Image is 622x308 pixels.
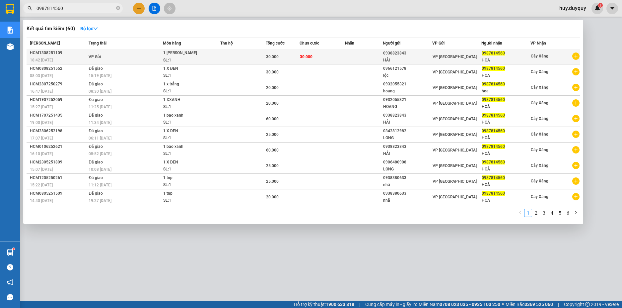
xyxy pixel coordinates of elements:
div: HCM2806252198 [30,128,87,135]
span: 19:00 [DATE] [30,120,53,125]
span: 11:12 [DATE] [89,183,111,187]
span: Người nhận [481,41,502,46]
span: 14:40 [DATE] [30,198,53,203]
span: 30.000 [266,54,279,59]
span: 0987814560 [482,191,505,196]
div: 0938823843 [383,50,432,57]
div: SL: 1 [163,181,213,189]
div: HCM1907252059 [30,96,87,103]
div: HOÀ [482,197,530,204]
span: 25.000 [266,179,279,184]
span: right [574,211,578,215]
div: SL: 1 [163,119,213,126]
button: right [572,209,580,217]
div: SL: 1 [163,72,213,79]
img: logo-vxr [6,4,14,14]
span: Đã giao [89,113,103,118]
a: 6 [564,209,572,217]
span: plus-circle [572,84,580,91]
div: 1 X ĐEN [163,159,213,166]
span: Thu hộ [220,41,233,46]
span: Đã giao [89,82,103,86]
span: close-circle [116,5,120,12]
div: HCM1308251109 [30,50,87,56]
h3: Kết quả tìm kiếm ( 60 ) [27,25,75,32]
span: VP [GEOGRAPHIC_DATA] [433,70,477,74]
span: 15:07 [DATE] [30,167,53,172]
span: Cây Xăng [531,116,548,121]
li: 2 [532,209,540,217]
span: 20.000 [266,195,279,199]
div: 0938380633 [383,174,432,181]
span: VP [GEOGRAPHIC_DATA] [433,54,477,59]
li: 4 [548,209,556,217]
span: VP [GEOGRAPHIC_DATA] [433,117,477,121]
span: Đã giao [89,191,103,196]
span: plus-circle [572,68,580,75]
span: plus-circle [572,52,580,60]
li: Previous Page [516,209,524,217]
span: down [93,26,98,31]
span: VP [GEOGRAPHIC_DATA] [433,179,477,184]
div: HOÀ [482,150,530,157]
div: 1 bao xanh [163,112,213,119]
button: left [516,209,524,217]
input: Tìm tên, số ĐT hoặc mã đơn [36,5,115,12]
span: VP Nhận [530,41,546,46]
div: 0906480908 [383,159,432,166]
div: 0932055321 [383,81,432,88]
div: 0966121578 [383,65,432,72]
a: 3 [540,209,548,217]
span: 60.000 [266,117,279,121]
span: Cây Xăng [531,85,548,90]
span: 19:27 [DATE] [89,198,111,203]
span: 30.000 [266,70,279,74]
span: Người gửi [383,41,400,46]
div: HCM1707251435 [30,112,87,119]
span: Đã giao [89,97,103,102]
div: HẢI [383,119,432,126]
div: 0938823843 [383,112,432,119]
span: Cây Xăng [531,163,548,168]
span: 0987814560 [482,82,505,86]
span: 11:25 [DATE] [89,105,111,109]
img: solution-icon [7,27,14,34]
div: LONG [383,135,432,142]
span: 06:11 [DATE] [89,136,111,141]
div: HOA [482,57,530,64]
span: 16:47 [DATE] [30,89,53,94]
div: HOÀ [482,166,530,173]
span: left [518,211,522,215]
span: Cây Xăng [531,179,548,183]
span: VP [GEOGRAPHIC_DATA] [433,148,477,153]
li: 3 [540,209,548,217]
span: Món hàng [163,41,181,46]
div: SL: 1 [163,197,213,204]
div: HOA [482,72,530,79]
span: notification [7,279,13,285]
span: 08:03 [DATE] [30,73,53,78]
div: HCM0805251509 [30,190,87,197]
span: 0987814560 [482,160,505,164]
div: hoa [482,88,530,95]
span: 0987814560 [482,129,505,133]
div: SL: 1 [163,135,213,142]
span: close-circle [116,6,120,10]
span: Cây Xăng [531,69,548,74]
div: HOANG [383,103,432,110]
span: 10:08 [DATE] [89,167,111,172]
a: 2 [532,209,540,217]
span: plus-circle [572,177,580,185]
span: plus-circle [572,115,580,122]
li: 1 [524,209,532,217]
div: HOÀ [482,103,530,110]
span: VP Gửi [89,54,101,59]
span: VP [GEOGRAPHIC_DATA] [433,132,477,137]
strong: Bộ lọc [80,26,98,31]
span: 15:19 [DATE] [89,73,111,78]
span: 60.000 [266,148,279,153]
div: 1 [PERSON_NAME] [163,50,213,57]
span: Tổng cước [266,41,285,46]
li: Next Page [572,209,580,217]
span: 15:22 [DATE] [30,183,53,187]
